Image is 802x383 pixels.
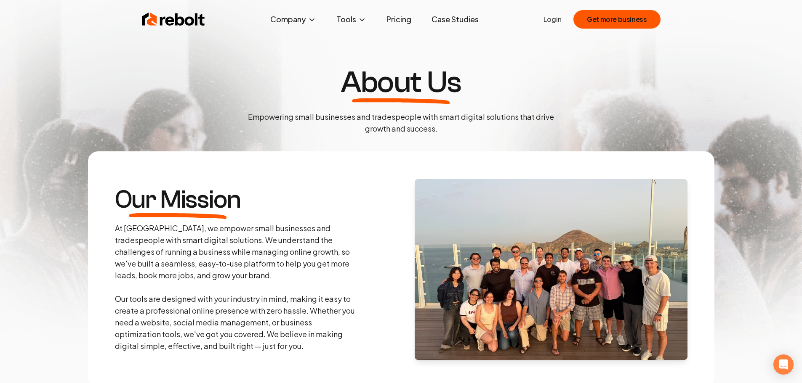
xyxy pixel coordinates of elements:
h1: About Us [341,67,461,98]
p: Empowering small businesses and tradespeople with smart digital solutions that drive growth and s... [241,111,561,135]
button: Company [264,11,323,28]
a: Login [544,14,562,24]
button: Tools [330,11,373,28]
img: Rebolt Logo [142,11,205,28]
button: Get more business [573,10,660,29]
p: At [GEOGRAPHIC_DATA], we empower small businesses and tradespeople with smart digital solutions. ... [115,222,357,352]
a: Case Studies [425,11,485,28]
img: About [415,179,687,360]
a: Pricing [380,11,418,28]
h3: Our Mission [115,187,241,212]
div: Open Intercom Messenger [773,354,794,375]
